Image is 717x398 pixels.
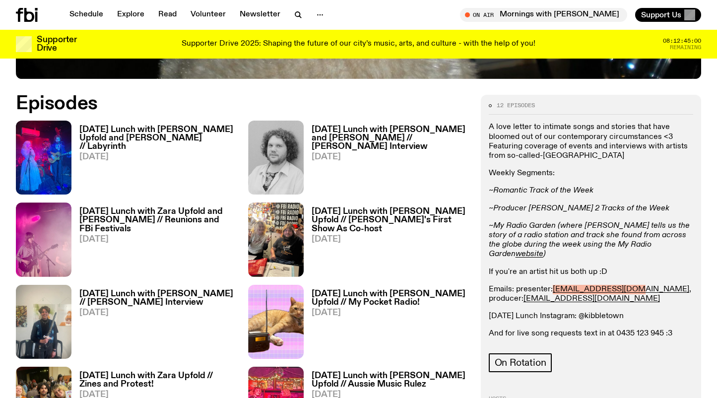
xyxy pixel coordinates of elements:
a: [DATE] Lunch with Zara Upfold and [PERSON_NAME] // Reunions and FBi Festivals[DATE] [71,207,236,276]
span: [DATE] [79,235,236,244]
span: [DATE] [79,309,236,317]
h3: [DATE] Lunch with [PERSON_NAME] Upfold // [PERSON_NAME]'s First Show As Co-host [312,207,468,233]
a: Explore [111,8,150,22]
button: On AirMornings with [PERSON_NAME] [460,8,627,22]
a: [EMAIL_ADDRESS][DOMAIN_NAME] [553,285,689,293]
em: ~My Radio Garden (where [PERSON_NAME] tells us the story of a radio station and track she found f... [489,222,690,259]
h3: [DATE] Lunch with [PERSON_NAME] Upfold // Aussie Music Rulez [312,372,468,389]
span: On Rotation [495,357,546,368]
h3: [DATE] Lunch with [PERSON_NAME] Upfold // My Pocket Radio! [312,290,468,307]
h3: Supporter Drive [37,36,76,53]
span: Remaining [670,45,701,50]
a: [DATE] Lunch with [PERSON_NAME] and [PERSON_NAME] // [PERSON_NAME] Interview[DATE] [304,126,468,195]
h3: [DATE] Lunch with [PERSON_NAME] and [PERSON_NAME] // [PERSON_NAME] Interview [312,126,468,151]
img: Adam and Zara Presenting Together :) [248,202,304,276]
p: A love letter to intimate songs and stories that have bloomed out of our contemporary circumstanc... [489,123,693,161]
h2: Episodes [16,95,469,113]
p: And for live song requests text in at 0435 123 945 :3 [489,329,693,338]
p: If you're an artist hit us both up :D [489,267,693,277]
em: ~Romantic Track of the Week [489,187,593,195]
em: ~Producer [PERSON_NAME] 2 Tracks of the Week [489,204,669,212]
span: 12 episodes [497,103,535,108]
em: ) [543,250,546,258]
h3: [DATE] Lunch with [PERSON_NAME] Upfold and [PERSON_NAME] // Labyrinth [79,126,236,151]
h3: [DATE] Lunch with [PERSON_NAME] // [PERSON_NAME] Interview [79,290,236,307]
span: [DATE] [312,309,468,317]
span: [DATE] [312,153,468,161]
img: Tash Brobyn at their exhibition, Palimpsests at Goodspace Gallery [16,285,71,359]
span: [DATE] [79,153,236,161]
a: website [516,250,543,258]
span: 08:12:45:00 [663,38,701,44]
button: Support Us [635,8,701,22]
h3: [DATE] Lunch with Zara Upfold and [PERSON_NAME] // Reunions and FBi Festivals [79,207,236,233]
a: On Rotation [489,353,552,372]
span: Support Us [641,10,681,19]
span: [DATE] [312,235,468,244]
p: Emails: presenter: , producer: [489,285,693,304]
a: [DATE] Lunch with [PERSON_NAME] Upfold and [PERSON_NAME] // Labyrinth[DATE] [71,126,236,195]
p: Supporter Drive 2025: Shaping the future of our city’s music, arts, and culture - with the help o... [182,40,535,49]
h3: [DATE] Lunch with Zara Upfold // Zines and Protest! [79,372,236,389]
a: Newsletter [234,8,286,22]
a: Volunteer [185,8,232,22]
a: [DATE] Lunch with [PERSON_NAME] Upfold // [PERSON_NAME]'s First Show As Co-host[DATE] [304,207,468,276]
a: Read [152,8,183,22]
p: [DATE] Lunch Instagram: @kibbletown [489,312,693,321]
a: [EMAIL_ADDRESS][DOMAIN_NAME] [523,295,660,303]
a: [DATE] Lunch with [PERSON_NAME] // [PERSON_NAME] Interview[DATE] [71,290,236,359]
img: The Belair Lips Bombs Live at Rad Festival [16,202,71,276]
p: Weekly Segments: [489,169,693,178]
img: Labyrinth [16,121,71,195]
a: Schedule [64,8,109,22]
a: [DATE] Lunch with [PERSON_NAME] Upfold // My Pocket Radio![DATE] [304,290,468,359]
